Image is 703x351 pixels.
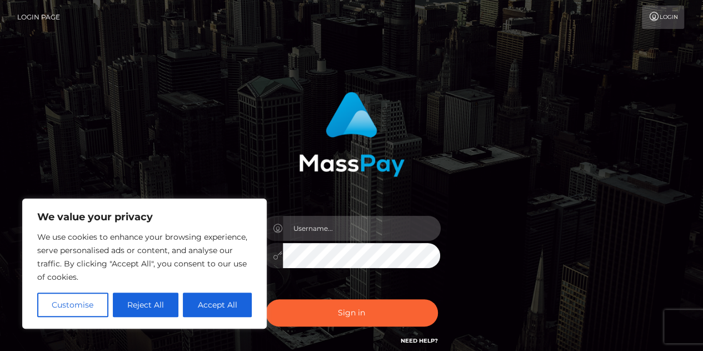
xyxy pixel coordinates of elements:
p: We use cookies to enhance your browsing experience, serve personalised ads or content, and analys... [37,230,252,284]
input: Username... [283,216,441,241]
button: Reject All [113,293,179,317]
a: Need Help? [401,337,438,344]
img: MassPay Login [299,92,405,177]
a: Login Page [17,6,60,29]
button: Customise [37,293,108,317]
p: We value your privacy [37,210,252,224]
a: Login [642,6,684,29]
button: Accept All [183,293,252,317]
button: Sign in [266,299,438,327]
div: We value your privacy [22,199,267,329]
